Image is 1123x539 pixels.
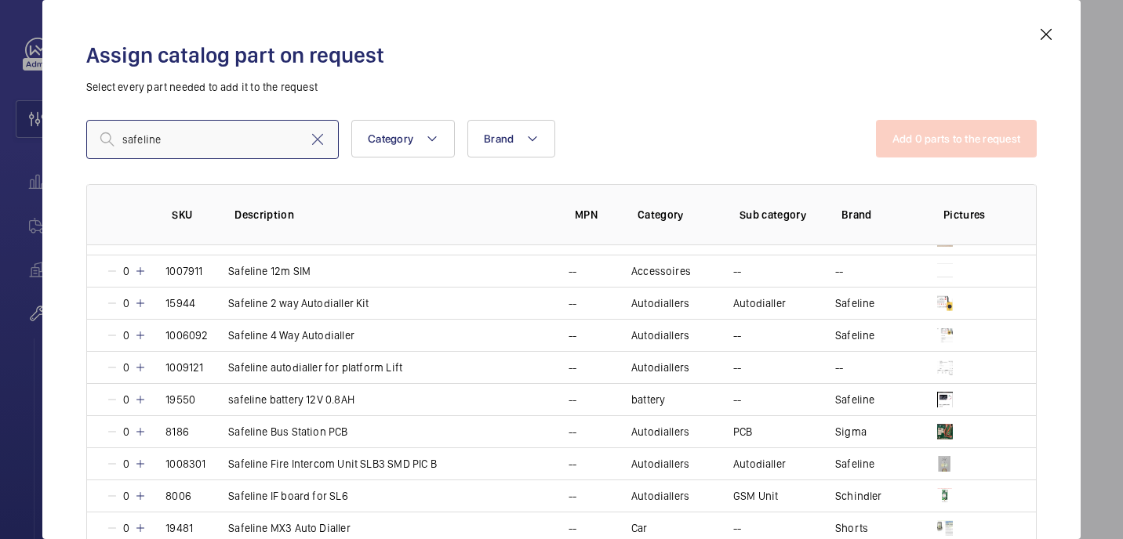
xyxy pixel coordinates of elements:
p: -- [733,520,741,536]
span: Brand [484,132,514,145]
p: -- [733,263,741,279]
p: Brand [841,207,918,222]
p: Select every part needed to add it to the request [86,79,1037,95]
p: MPN [575,207,612,222]
p: -- [569,456,576,472]
button: Category [351,120,455,157]
p: safeline battery 12V 0.8AH [228,392,354,407]
p: Autodiallers [631,360,689,375]
p: 1008301 [165,456,205,472]
img: UYHjARQQZsy0Ry-WTdK0i7EYOWk9W959sUpgbMgH_PNb9T6s.png [937,263,953,279]
p: Autodialler [733,295,786,311]
p: Safeline Bus Station PCB [228,424,347,440]
p: 0 [118,295,134,311]
p: Safeline [835,456,874,472]
p: Sub category [740,207,816,222]
p: -- [569,263,576,279]
p: 0 [118,327,134,343]
p: battery [631,392,665,407]
img: __eOECGID6icotrQiHdvKCq-OwIueUo3zy4t6l0v9j1Rb8tb.png [937,424,953,440]
p: Safeline 12m SIM [228,263,311,279]
p: -- [835,360,843,375]
h2: Assign catalog part on request [86,41,1037,70]
p: Safeline autodialler for platform Lift [228,360,402,375]
p: Autodiallers [631,488,689,504]
p: -- [733,360,741,375]
img: ZY9AzkA5cKuvnJZqK9NJafhYtu9AIysv4ln14DjNcy3FtGQD.png [937,488,953,504]
p: -- [733,327,741,343]
p: Schindler [835,488,882,504]
p: 0 [118,424,134,440]
img: T2rchHD4Iy1p6oy-UAkQu9tid0XNxnZnVzb37HPgWiuss6m8.png [937,520,953,536]
p: -- [569,392,576,407]
p: 15944 [165,295,195,311]
p: Safeline IF board for SL6 [228,488,348,504]
p: Category [638,207,714,222]
p: Autodiallers [631,456,689,472]
p: Safeline [835,295,874,311]
p: -- [569,295,576,311]
p: SKU [172,207,209,222]
p: Accessoires [631,263,691,279]
p: 0 [118,360,134,375]
p: -- [569,520,576,536]
p: 8186 [165,424,189,440]
button: Brand [467,120,555,157]
p: Safeline 2 way Autodialler Kit [228,295,369,311]
p: Autodiallers [631,327,689,343]
p: 1006092 [165,327,208,343]
p: Sigma [835,424,867,440]
p: 19481 [165,520,193,536]
p: -- [733,392,741,407]
p: -- [835,263,843,279]
img: XwCZaF8qQUHKhlv2WjvSEaCM0J9vuPmsyS9VoTYs9hty0OuY.png [937,392,953,407]
p: -- [569,360,576,375]
p: 0 [118,520,134,536]
p: Description [234,207,550,222]
p: Safeline 4 Way Autodialler [228,327,354,343]
button: Add 0 parts to the request [876,120,1038,157]
p: 8006 [165,488,191,504]
p: Shorts [835,520,868,536]
p: Autodiallers [631,295,689,311]
p: Pictures [943,207,1005,222]
p: PCB [733,424,753,440]
p: Safeline [835,392,874,407]
p: Safeline Fire Intercom Unit SLB3 SMD PIC B [228,456,437,472]
p: 1007911 [165,263,202,279]
p: Safeline [835,327,874,343]
p: -- [569,488,576,504]
p: -- [569,424,576,440]
p: 0 [118,263,134,279]
p: 0 [118,392,134,407]
input: Find a part [86,120,339,159]
p: Car [631,520,648,536]
p: 0 [118,488,134,504]
p: 0 [118,456,134,472]
img: jY9K-aFpSkwbx0g5_vnomLqqjbWI7CgwLqMjUF88XweKIxVv.png [937,360,953,375]
p: Autodiallers [631,424,689,440]
img: WLGdbntRVPxwi1WN_4Evmr5-TT18ABUloa1vNZ3ZcCXmMKTF.png [937,327,953,343]
p: 1009121 [165,360,203,375]
p: Autodialler [733,456,786,472]
img: gLSQNM_OoJhlbBYAf0Z-Ux4Fzgenhy4WJc-zi_yPJowN6tCJ.png [937,456,953,472]
p: -- [569,327,576,343]
p: Safeline MX3 Auto Dialler [228,520,351,536]
p: GSM Unit [733,488,778,504]
img: 6f4B5NP7MSgQzNSN1S5F4OH2d6ZeCB7qoCn2eOSNv_eotlxu.png [937,295,953,311]
span: Category [368,132,413,145]
p: 19550 [165,392,195,407]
